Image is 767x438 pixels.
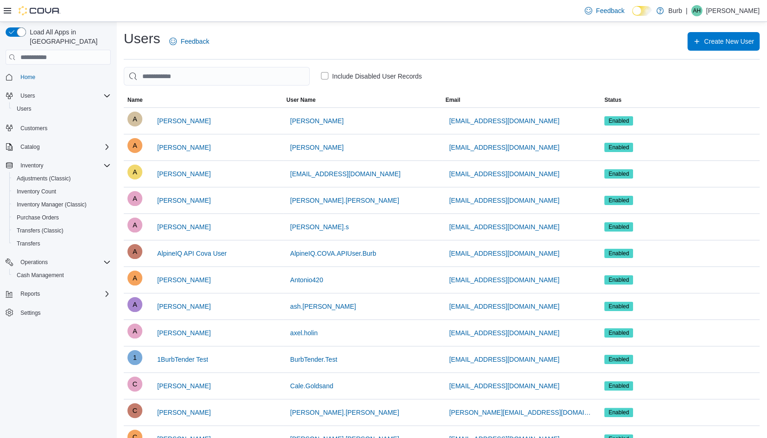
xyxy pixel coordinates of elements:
span: [PERSON_NAME] [290,143,344,152]
span: Enabled [608,143,629,152]
span: Enabled [604,196,633,205]
button: Users [2,89,114,102]
span: Enabled [604,222,633,232]
button: Catalog [2,140,114,153]
span: [PERSON_NAME] [157,116,211,126]
a: Settings [17,307,44,319]
span: Enabled [604,275,633,285]
button: Antonio420 [287,271,327,289]
span: Settings [17,307,111,319]
span: Settings [20,309,40,317]
label: Include Disabled User Records [321,71,422,82]
span: Inventory [20,162,43,169]
button: Create New User [687,32,760,51]
h1: Users [124,29,160,48]
span: Operations [20,259,48,266]
span: Enabled [608,382,629,390]
span: Enabled [608,170,629,178]
span: [EMAIL_ADDRESS][DOMAIN_NAME] [449,328,560,338]
button: [PERSON_NAME] [153,297,214,316]
button: Cash Management [9,269,114,282]
span: Adjustments (Classic) [17,175,71,182]
a: Inventory Count [13,186,60,197]
span: Enabled [604,355,633,364]
span: BurbTender.Test [290,355,337,364]
button: AlpineIQ API Cova User [153,244,230,263]
span: A [133,324,137,338]
span: Enabled [608,196,629,205]
div: Amanda [127,138,142,153]
button: Operations [2,256,114,269]
button: [EMAIL_ADDRESS][DOMAIN_NAME] [446,138,563,157]
button: AlpineIQ.COVA.APIUser.Burb [287,244,380,263]
button: [EMAIL_ADDRESS][DOMAIN_NAME] [287,165,404,183]
span: Enabled [608,408,629,417]
span: A [133,138,137,153]
button: Catalog [17,141,43,153]
span: Home [17,71,111,83]
span: Enabled [608,329,629,337]
div: Axel [127,324,142,338]
button: axel.holin [287,324,321,342]
span: [EMAIL_ADDRESS][DOMAIN_NAME] [449,355,560,364]
span: Enabled [604,408,633,417]
span: [EMAIL_ADDRESS][DOMAIN_NAME] [449,302,560,311]
button: [PERSON_NAME] [153,403,214,422]
button: [PERSON_NAME] [153,112,214,130]
button: Purchase Orders [9,211,114,224]
button: [PERSON_NAME][EMAIL_ADDRESS][DOMAIN_NAME] [446,403,597,422]
button: [PERSON_NAME] [153,377,214,395]
span: [PERSON_NAME] [157,222,211,232]
span: Enabled [608,223,629,231]
button: [EMAIL_ADDRESS][DOMAIN_NAME] [446,324,563,342]
button: [PERSON_NAME] [153,324,214,342]
span: [EMAIL_ADDRESS][DOMAIN_NAME] [449,116,560,126]
span: [PERSON_NAME][EMAIL_ADDRESS][DOMAIN_NAME] [449,408,594,417]
span: Enabled [604,249,633,258]
span: axel.holin [290,328,318,338]
span: Purchase Orders [17,214,59,221]
span: [EMAIL_ADDRESS][DOMAIN_NAME] [449,381,560,391]
button: Transfers (Classic) [9,224,114,237]
span: Users [17,90,111,101]
span: Enabled [608,355,629,364]
span: Reports [17,288,111,299]
span: Transfers [13,238,111,249]
span: A [133,165,137,179]
button: Users [17,90,39,101]
span: [PERSON_NAME] [157,196,211,205]
span: Inventory [17,160,111,171]
button: [EMAIL_ADDRESS][DOMAIN_NAME] [446,350,563,369]
span: Operations [17,257,111,268]
span: C [133,403,137,418]
span: Cale.Goldsand [290,381,333,391]
span: Enabled [608,302,629,311]
span: Enabled [604,169,633,179]
span: Users [13,103,111,114]
button: Settings [2,306,114,319]
span: User Name [287,96,316,104]
span: Catalog [17,141,111,153]
span: A [133,271,137,285]
span: [EMAIL_ADDRESS][DOMAIN_NAME] [449,143,560,152]
span: Cash Management [17,272,64,279]
button: Cale.Goldsand [287,377,337,395]
span: Users [17,105,31,113]
button: Operations [17,257,52,268]
div: Clayton [127,403,142,418]
span: A [133,297,137,312]
a: Cash Management [13,270,67,281]
button: [PERSON_NAME] [153,191,214,210]
a: Feedback [581,1,628,20]
button: [PERSON_NAME] [287,138,347,157]
a: Customers [17,123,51,134]
button: Inventory [2,159,114,172]
div: 1BurbTender [127,350,142,365]
a: Feedback [166,32,213,51]
span: Status [604,96,621,104]
div: Antonio [127,271,142,285]
div: AlpineIQ [127,244,142,259]
span: [PERSON_NAME] [157,302,211,311]
a: Home [17,72,39,83]
a: Adjustments (Classic) [13,173,74,184]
